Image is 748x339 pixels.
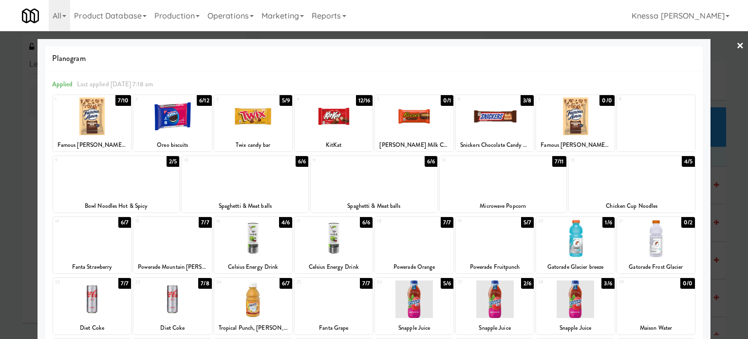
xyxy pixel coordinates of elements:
[216,95,253,103] div: 3
[617,217,695,273] div: 210/2Gatorade Frost Glacier
[538,261,613,273] div: Gatorade Glacier breeze
[552,156,566,167] div: 7/11
[182,156,308,212] div: 106/6Spaghetti & Meat balls
[602,217,614,228] div: 1/6
[601,278,614,289] div: 3/6
[133,217,211,273] div: 157/7Powerade Mountain [PERSON_NAME] Burst
[296,261,371,273] div: Celsius Energy Drink
[133,139,211,151] div: Oreo biscuits
[53,139,131,151] div: Famous [PERSON_NAME] Chocolate Chip Cookies
[115,95,131,106] div: 7/10
[295,261,373,273] div: Celsius Energy Drink
[375,217,453,273] div: 187/7Powerade Orange
[53,156,180,212] div: 92/5Bowl Noodles Hot & Spicy
[457,322,532,334] div: Snapple Juice
[135,217,172,225] div: 15
[441,278,453,289] div: 5/6
[441,217,453,228] div: 7/7
[214,261,292,273] div: Celsius Energy Drink
[680,278,695,289] div: 0/0
[295,139,373,151] div: KitKat
[456,139,534,151] div: Snickers Chocolate Candy Bars, Full Size
[536,95,614,151] div: 70/0Famous [PERSON_NAME] Chocolate Chip Cookies
[53,95,131,151] div: 17/10Famous [PERSON_NAME] Chocolate Chip Cookies
[214,95,292,151] div: 35/9Twix candy bar
[167,156,179,167] div: 2/5
[458,95,495,103] div: 6
[375,322,453,334] div: Snapple Juice
[199,217,211,228] div: 7/7
[569,200,695,212] div: Chicken Cup Noodles
[214,278,292,334] div: 246/7Tropical Punch, [PERSON_NAME] Zero
[377,278,414,286] div: 26
[295,95,373,151] div: 412/16KitKat
[22,7,39,24] img: Micromart
[118,278,131,289] div: 7/7
[617,261,695,273] div: Gatorade Frost Glacier
[182,200,308,212] div: Spaghetti & Meat balls
[311,200,437,212] div: Spaghetti & Meat balls
[442,156,503,164] div: 12
[619,95,656,103] div: 8
[55,139,130,151] div: Famous [PERSON_NAME] Chocolate Chip Cookies
[377,217,414,225] div: 18
[536,322,614,334] div: Snapple Juice
[536,261,614,273] div: Gatorade Glacier breeze
[118,217,131,228] div: 6/7
[311,156,437,212] div: 116/6Spaghetti & Meat balls
[456,261,534,273] div: Powerade Fruitpunch
[214,217,292,273] div: 164/6Celsius Energy Drink
[279,217,292,228] div: 4/6
[536,217,614,273] div: 201/6Gatorade Glacier breeze
[55,200,178,212] div: Bowl Noodles Hot & Spicy
[297,278,334,286] div: 25
[135,139,210,151] div: Oreo biscuits
[456,322,534,334] div: Snapple Juice
[538,95,575,103] div: 7
[360,278,373,289] div: 7/7
[216,261,291,273] div: Celsius Energy Drink
[521,217,534,228] div: 5/7
[376,322,451,334] div: Snapple Juice
[133,322,211,334] div: Diet Coke
[619,278,656,286] div: 29
[52,51,696,66] span: Planogram
[457,139,532,151] div: Snickers Chocolate Candy Bars, Full Size
[456,95,534,151] div: 63/8Snickers Chocolate Candy Bars, Full Size
[599,95,614,106] div: 0/0
[313,156,374,164] div: 11
[617,322,695,334] div: Maison Water
[377,95,414,103] div: 5
[135,278,172,286] div: 23
[296,156,308,167] div: 6/6
[296,139,371,151] div: KitKat
[297,95,334,103] div: 4
[375,278,453,334] div: 265/6Snapple Juice
[55,217,92,225] div: 14
[52,80,73,89] span: Applied
[617,95,695,151] div: 8
[133,278,211,334] div: 237/8Diet Coke
[280,95,292,106] div: 5/9
[619,217,656,225] div: 21
[135,322,210,334] div: Diet Coke
[53,278,131,334] div: 227/7Diet Coke
[77,80,153,89] span: Last applied [DATE] 7:18 am
[681,217,695,228] div: 0/2
[133,261,211,273] div: Powerade Mountain [PERSON_NAME] Burst
[216,278,253,286] div: 24
[538,278,575,286] div: 28
[571,156,632,164] div: 13
[425,156,437,167] div: 6/6
[53,261,131,273] div: Fanta Strawberry
[295,217,373,273] div: 176/6Celsius Energy Drink
[375,95,453,151] div: 50/1[PERSON_NAME] Milk Chocolate Peanut Butter Cups
[53,217,131,273] div: 146/7Fanta Strawberry
[133,95,211,151] div: 26/12Oreo biscuits
[198,278,211,289] div: 7/8
[440,200,566,212] div: Microwave Popcorn
[55,261,130,273] div: Fanta Strawberry
[55,322,130,334] div: Diet Coke
[183,200,307,212] div: Spaghetti & Meat balls
[682,156,695,167] div: 4/5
